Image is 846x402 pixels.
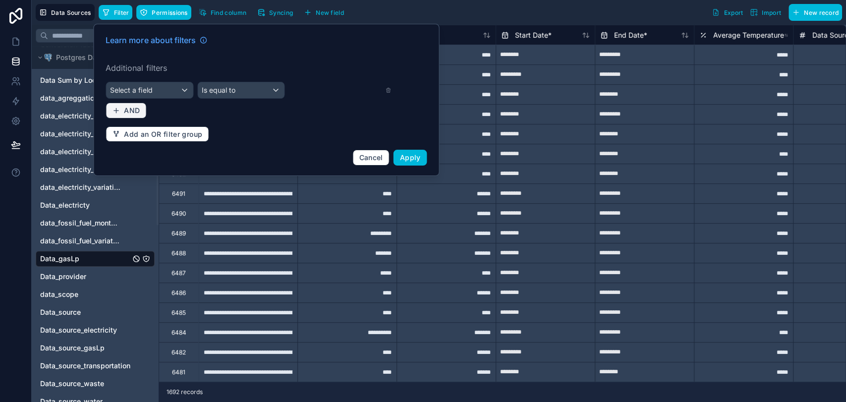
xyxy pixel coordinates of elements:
[44,54,52,61] img: Postgres logo
[359,153,383,162] span: Cancel
[40,254,79,264] span: Data_gasLp
[136,5,191,20] button: Permissions
[36,376,155,392] div: Data_source_waste
[36,51,141,64] button: Postgres logoPostgres Database
[36,358,155,374] div: Data_source_transportation
[40,343,130,353] a: Data_source_gasLp
[40,325,117,335] span: Data_source_electricity
[40,289,78,299] span: data_scope
[36,287,155,302] div: data_scope
[40,200,90,210] span: Data_electricty
[40,325,130,335] a: Data_source_electricity
[254,5,300,20] a: Syncing
[40,236,120,246] a: data_fossil_fuel_variation
[614,30,647,40] span: End Date *
[789,4,842,21] button: New record
[172,190,185,198] div: 6491
[300,5,347,20] button: New field
[51,9,91,16] span: Data Sources
[106,34,207,46] a: Learn more about filters
[36,304,155,320] div: Data_source
[724,9,743,16] span: Export
[40,147,120,157] a: data_electricity_monthly_normalization
[114,9,129,16] span: Filter
[254,5,296,20] button: Syncing
[713,30,784,40] span: Average Temperature
[171,309,186,317] div: 6485
[515,30,552,40] span: Start Date *
[40,307,130,317] a: Data_source
[36,90,155,106] div: data_agreggation
[56,53,119,62] span: Postgres Database
[36,4,95,21] button: Data Sources
[36,126,155,142] div: data_electricity_missing_data
[124,130,202,139] span: Add an OR filter group
[171,348,186,356] div: 6482
[40,200,130,210] a: Data_electricty
[171,210,186,218] div: 6490
[40,75,120,85] a: Data Sum by Location and Data type
[708,4,746,21] button: Export
[40,218,120,228] span: data_fossil_fuel_monthly_normalization
[40,289,120,299] a: data_scope
[40,93,120,103] a: data_agreggation
[40,361,130,371] a: Data_source_transportation
[40,129,120,139] a: data_electricity_missing_data
[804,9,839,16] span: New record
[106,62,427,74] label: Additional filters
[394,150,427,166] button: Apply
[36,340,155,356] div: Data_source_gasLp
[152,9,187,16] span: Permissions
[171,269,186,277] div: 6487
[36,215,155,231] div: data_fossil_fuel_monthly_normalization
[106,82,193,99] button: Select a field
[40,379,130,389] a: Data_source_waste
[36,251,155,267] div: Data_gasLp
[40,272,86,282] span: Data_provider
[40,93,98,103] span: data_agreggation
[136,5,195,20] a: Permissions
[195,5,250,20] button: Find column
[40,182,120,192] a: data_electricity_variation
[36,179,155,195] div: data_electricity_variation
[106,34,195,46] span: Learn more about filters
[400,153,421,162] span: Apply
[36,144,155,160] div: data_electricity_monthly_normalization
[353,150,390,166] button: Cancel
[99,5,133,20] button: Filter
[172,368,185,376] div: 6481
[171,329,186,337] div: 6484
[40,307,81,317] span: Data_source
[36,233,155,249] div: data_fossil_fuel_variation
[40,111,120,121] a: data_electricity_aggregation
[124,106,140,115] span: AND
[110,86,152,94] span: Select a field
[36,108,155,124] div: data_electricity_aggregation
[746,4,785,21] button: Import
[269,9,293,16] span: Syncing
[316,9,344,16] span: New field
[167,388,203,396] span: 1692 records
[171,249,186,257] div: 6488
[36,162,155,177] div: data_electricity_normalization
[106,103,146,118] button: AND
[36,322,155,338] div: Data_source_electricity
[197,82,285,99] button: Is equal to
[785,4,842,21] a: New record
[762,9,781,16] span: Import
[40,165,120,174] a: data_electricity_normalization
[211,9,246,16] span: Find column
[106,126,209,142] button: Add an OR filter group
[40,254,130,264] a: Data_gasLp
[40,343,105,353] span: Data_source_gasLp
[36,72,155,88] div: Data Sum by Location and Data type
[171,289,186,297] div: 6486
[40,272,130,282] a: Data_provider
